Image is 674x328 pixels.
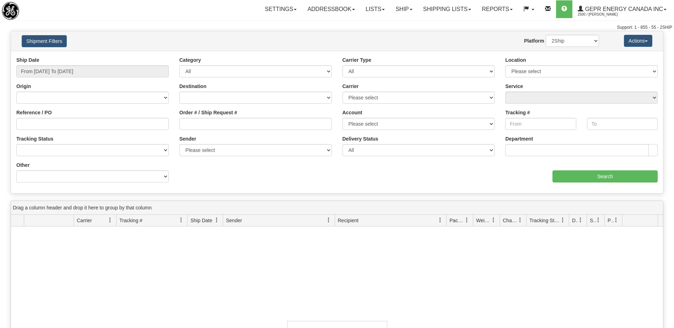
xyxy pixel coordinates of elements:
label: Carrier [343,83,359,90]
span: Weight [476,217,491,224]
a: GEPR Energy Canada Inc 2500 / [PERSON_NAME] [572,0,672,18]
a: Reports [476,0,518,18]
span: Packages [449,217,464,224]
label: Origin [16,83,31,90]
iframe: chat widget [658,128,673,200]
label: Department [505,135,533,142]
span: Delivery Status [572,217,578,224]
a: Lists [360,0,390,18]
input: Search [552,170,658,182]
div: grid grouping header [11,201,663,215]
a: Settings [259,0,302,18]
img: logo2500.jpg [2,2,19,20]
span: Pickup Status [608,217,614,224]
label: Location [505,56,526,64]
span: Charge [503,217,518,224]
label: Service [505,83,523,90]
a: Pickup Status filter column settings [610,214,622,226]
span: 2500 / [PERSON_NAME] [578,11,631,18]
a: Shipment Issues filter column settings [592,214,604,226]
label: Carrier Type [343,56,371,64]
label: Delivery Status [343,135,378,142]
input: To [587,118,658,130]
div: Support: 1 - 855 - 55 - 2SHIP [2,24,672,31]
a: Charge filter column settings [514,214,526,226]
label: Tracking # [505,109,530,116]
button: Shipment Filters [22,35,67,47]
span: Ship Date [190,217,212,224]
span: Recipient [338,217,358,224]
label: Platform [524,37,544,44]
label: Destination [179,83,206,90]
span: GEPR Energy Canada Inc [583,6,663,12]
a: Carrier filter column settings [104,214,116,226]
a: Ship Date filter column settings [211,214,223,226]
a: Weight filter column settings [487,214,500,226]
label: Reference / PO [16,109,52,116]
span: Tracking # [119,217,142,224]
a: Tracking # filter column settings [175,214,187,226]
a: Sender filter column settings [323,214,335,226]
a: Addressbook [302,0,360,18]
label: Account [343,109,362,116]
label: Sender [179,135,196,142]
a: Shipping lists [418,0,476,18]
label: Ship Date [16,56,39,64]
a: Ship [390,0,417,18]
label: Other [16,162,29,169]
a: Delivery Status filter column settings [575,214,587,226]
span: Carrier [77,217,92,224]
label: Tracking Status [16,135,53,142]
label: Category [179,56,201,64]
button: Actions [624,35,652,47]
span: Sender [226,217,242,224]
input: From [505,118,576,130]
span: Tracking Status [529,217,560,224]
label: Order # / Ship Request # [179,109,237,116]
a: Packages filter column settings [461,214,473,226]
a: Tracking Status filter column settings [557,214,569,226]
a: Recipient filter column settings [434,214,446,226]
span: Shipment Issues [590,217,596,224]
